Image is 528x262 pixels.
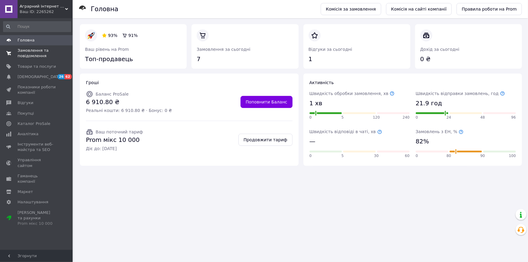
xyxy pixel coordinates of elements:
input: Пошук [3,21,71,32]
span: 0 [416,153,418,159]
span: Управління сайтом [18,157,56,168]
span: Замовлень з ЕН, % [416,129,464,134]
a: Правила роботи на Prom [457,3,522,15]
span: Реальні кошти: 6 910.80 ₴ · Бонус: 0 ₴ [86,107,172,113]
span: 80 [447,153,451,159]
a: Комісія на сайті компанії [386,3,452,15]
span: 5 [341,115,344,120]
span: [PERSON_NAME] та рахунки [18,210,56,227]
span: 0 [310,153,312,159]
h1: Головна [91,5,118,13]
span: 24 [447,115,451,120]
span: — [310,137,316,146]
span: Показники роботи компанії [18,84,56,95]
span: 6 910.80 ₴ [86,98,172,106]
span: Налаштування [18,199,48,205]
span: Аналітика [18,131,38,137]
span: Швидкість відправки замовлень, год [416,91,505,96]
span: Товари та послуги [18,64,56,69]
span: Prom мікс 10 000 [86,136,143,144]
span: Покупці [18,111,34,116]
span: 93% [108,33,117,38]
span: Швидкість обробки замовлення, хв [310,91,395,96]
span: Баланс ProSale [96,92,129,97]
span: Каталог ProSale [18,121,50,126]
span: 26 [57,74,64,79]
span: 0 [310,115,312,120]
span: 60 [405,153,409,159]
span: Активність [310,80,334,85]
span: 48 [480,115,485,120]
span: 100 [509,153,516,159]
span: 82% [416,137,429,146]
span: 91% [128,33,138,38]
span: 90 [480,153,485,159]
span: 1 хв [310,99,323,108]
span: 30 [374,153,379,159]
span: 240 [403,115,410,120]
a: Продовжити тариф [238,134,293,146]
span: Відгуки [18,100,33,106]
div: Prom мікс 10 000 [18,221,56,226]
span: Діє до: [DATE] [86,146,143,152]
span: [DEMOGRAPHIC_DATA] [18,74,62,80]
span: 62 [64,74,71,79]
span: 0 [416,115,418,120]
div: Ваш ID: 2265262 [20,9,73,15]
span: 96 [511,115,516,120]
a: Комісія за замовлення [321,3,381,15]
span: Інструменти веб-майстра та SEO [18,142,56,152]
span: 5 [341,153,344,159]
span: Ваш поточний тариф [96,129,143,134]
span: 21.9 год [416,99,442,108]
span: Гаманець компанії [18,173,56,184]
span: Маркет [18,189,33,195]
span: Замовлення та повідомлення [18,48,56,59]
span: 120 [373,115,380,120]
span: Швидкість відповіді в чаті, хв [310,129,382,134]
span: Аграрний інтернет магазин [20,4,65,9]
a: Поповнити Баланс [241,96,293,108]
span: Головна [18,38,34,43]
span: Гроші [86,80,99,85]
